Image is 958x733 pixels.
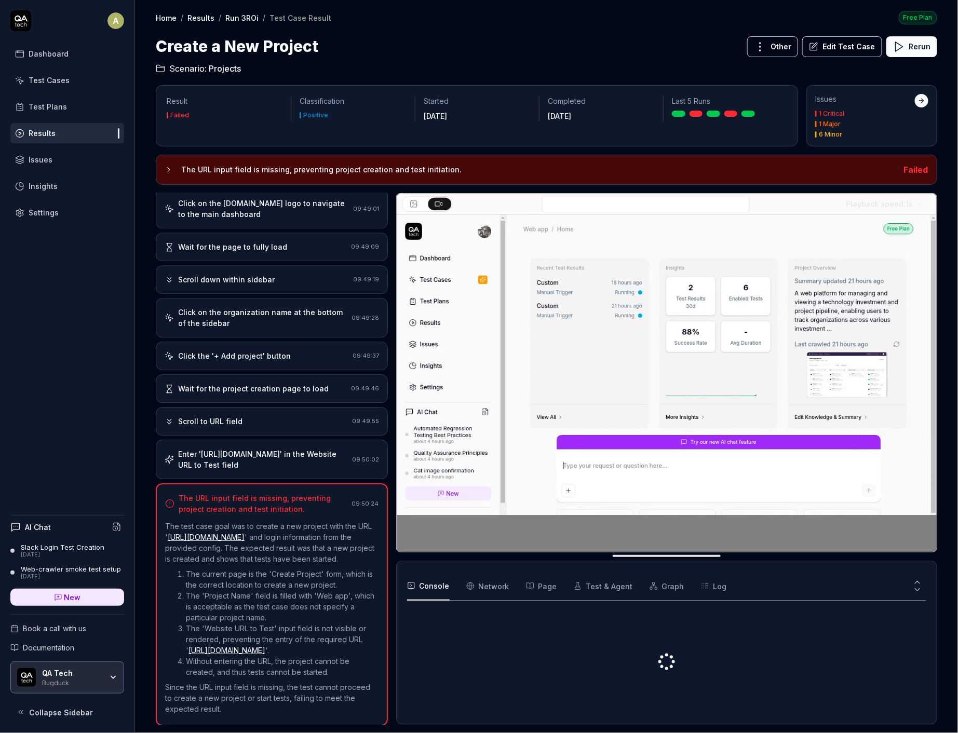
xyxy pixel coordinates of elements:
[178,274,275,285] div: Scroll down within sidebar
[181,164,896,176] h3: The URL input field is missing, preventing project creation and test initiation.
[886,36,937,57] button: Rerun
[29,154,52,165] div: Issues
[165,521,379,564] p: The test case goal was to create a new project with the URL ' ' and login information from the pr...
[186,623,379,656] li: The 'Website URL to Test' input field is not visible or rendered, preventing the entry of the req...
[352,418,379,425] time: 09:49:55
[23,623,86,634] span: Book a call with us
[187,12,214,23] a: Results
[353,352,379,360] time: 09:49:37
[424,96,531,106] p: Started
[819,131,842,138] div: 6 Minor
[178,198,349,220] div: Click on the [DOMAIN_NAME] logo to navigate to the main dashboard
[219,12,221,23] div: /
[352,456,379,463] time: 09:50:02
[352,314,379,321] time: 09:49:28
[186,568,379,590] li: The current page is the 'Create Project' form, which is the correct location to create a new proj...
[178,416,242,427] div: Scroll to URL field
[178,307,347,329] div: Click on the organization name at the bottom of the sidebar
[21,565,121,573] div: Web-crawler smoke test setup
[156,62,241,75] a: Scenario:Projects
[353,276,379,283] time: 09:49:19
[186,590,379,623] li: The 'Project Name' field is filled with 'Web app', which is acceptable as the test case does not ...
[29,101,67,112] div: Test Plans
[10,589,124,606] a: New
[548,112,571,120] time: [DATE]
[701,572,727,601] button: Log
[225,12,259,23] a: Run 3ROi
[29,181,58,192] div: Insights
[10,702,124,723] button: Collapse Sidebar
[10,642,124,653] a: Documentation
[168,533,245,541] a: [URL][DOMAIN_NAME]
[10,150,124,170] a: Issues
[23,642,74,653] span: Documentation
[29,75,70,86] div: Test Cases
[899,11,937,24] div: Free Plan
[107,10,124,31] button: A
[10,176,124,196] a: Insights
[186,656,379,677] li: Without entering the URL, the project cannot be created, and thus tests cannot be started.
[29,207,59,218] div: Settings
[424,112,447,120] time: [DATE]
[846,198,913,209] div: Playback speed:
[178,350,291,361] div: Click the '+ Add project' button
[178,241,287,252] div: Wait for the page to fully load
[10,543,124,559] a: Slack Login Test Creation[DATE]
[178,449,348,470] div: Enter '[URL][DOMAIN_NAME]' in the Website URL to Test field
[156,12,177,23] a: Home
[170,112,189,118] div: Failed
[64,592,81,603] span: New
[42,669,102,678] div: QA Tech
[351,243,379,251] time: 09:49:09
[107,12,124,29] span: A
[352,500,379,507] time: 09:50:24
[21,573,121,580] div: [DATE]
[42,678,102,686] div: Bugduck
[269,12,331,23] div: Test Case Result
[466,572,509,601] button: Network
[10,565,124,580] a: Web-crawler smoke test setup[DATE]
[802,36,882,57] button: Edit Test Case
[10,123,124,143] a: Results
[10,97,124,117] a: Test Plans
[178,383,329,394] div: Wait for the project creation page to load
[167,62,207,75] span: Scenario:
[21,551,104,559] div: [DATE]
[526,572,557,601] button: Page
[21,543,104,551] div: Slack Login Test Creation
[819,111,844,117] div: 1 Critical
[181,12,183,23] div: /
[548,96,655,106] p: Completed
[156,35,318,58] h1: Create a New Project
[407,572,450,601] button: Console
[179,493,347,514] div: The URL input field is missing, preventing project creation and test initiation.
[303,112,328,118] div: Positive
[167,96,282,106] p: Result
[351,385,379,392] time: 09:49:46
[263,12,265,23] div: /
[17,668,36,687] img: QA Tech Logo
[29,707,93,718] span: Collapse Sidebar
[899,10,937,24] button: Free Plan
[353,205,379,212] time: 09:49:01
[10,44,124,64] a: Dashboard
[650,572,684,601] button: Graph
[300,96,407,106] p: Classification
[672,96,779,106] p: Last 5 Runs
[29,128,56,139] div: Results
[165,164,896,176] button: The URL input field is missing, preventing project creation and test initiation.
[165,682,379,714] p: Since the URL input field is missing, the test cannot proceed to create a new project or start te...
[25,522,51,533] h4: AI Chat
[29,48,69,59] div: Dashboard
[747,36,798,57] button: Other
[209,62,241,75] span: Projects
[819,121,841,127] div: 1 Major
[815,94,915,104] div: Issues
[188,646,265,655] a: [URL][DOMAIN_NAME]
[10,661,124,694] button: QA Tech LogoQA TechBugduck
[574,572,633,601] button: Test & Agent
[10,70,124,90] a: Test Cases
[10,623,124,634] a: Book a call with us
[904,165,928,175] span: Failed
